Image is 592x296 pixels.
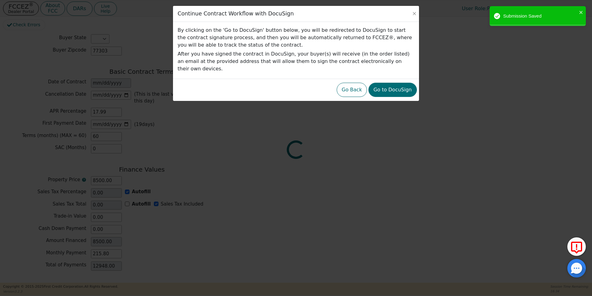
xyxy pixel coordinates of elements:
[579,9,583,16] button: close
[411,10,417,17] button: Close
[178,10,294,17] h3: Continue Contract Workflow with DocuSign
[567,237,586,256] button: Report Error to FCC
[178,27,414,49] p: By clicking on the 'Go to DocuSign' button below, you will be redirected to DocuSign to start the...
[503,13,577,20] div: Submission Saved
[337,83,367,97] button: Go Back
[178,50,414,73] p: After you have signed the contract in DocuSign, your buyer(s) will receive (in the order listed) ...
[368,83,417,97] button: Go to DocuSign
